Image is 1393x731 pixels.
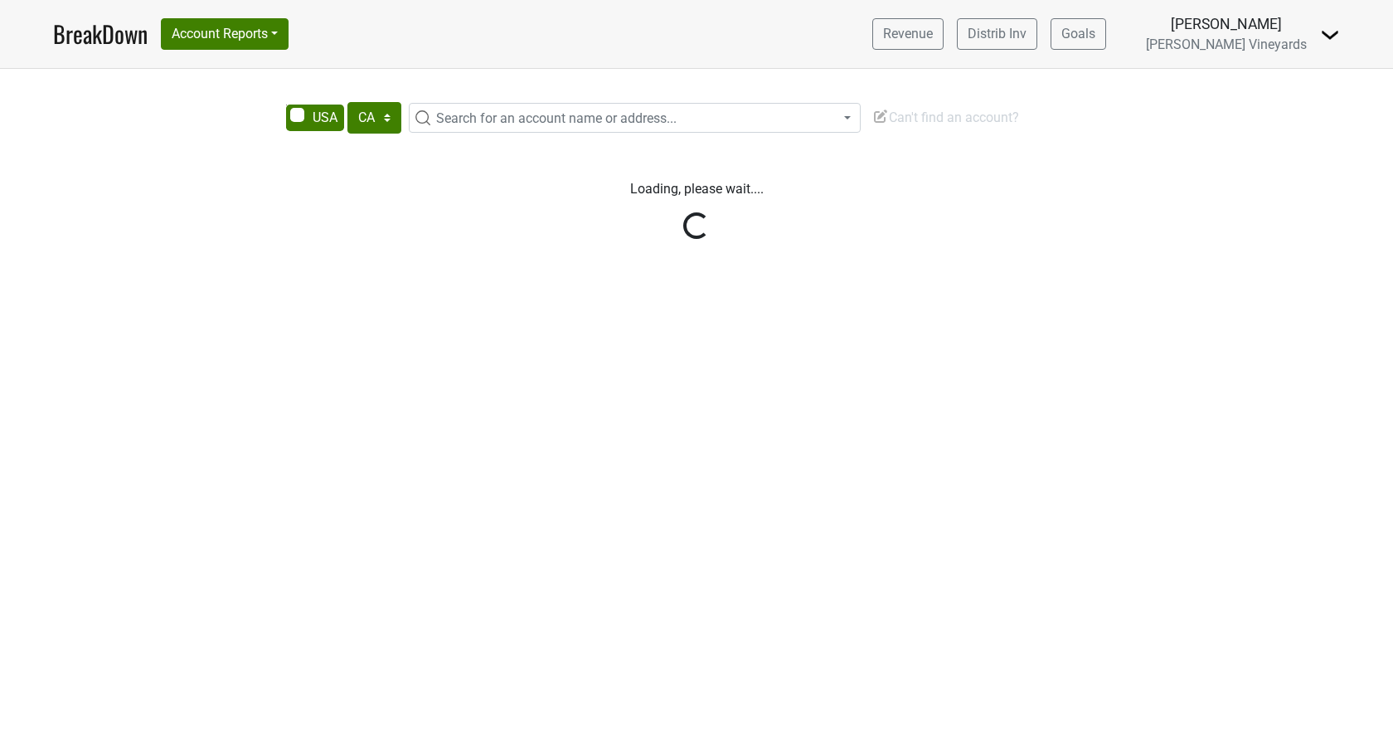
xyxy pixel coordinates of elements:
[236,179,1157,199] p: Loading, please wait....
[872,110,1019,125] span: Can't find an account?
[436,110,677,126] span: Search for an account name or address...
[957,18,1037,50] a: Distrib Inv
[1146,37,1307,52] span: [PERSON_NAME] Vineyards
[1320,25,1340,45] img: Dropdown Menu
[1146,13,1307,35] div: [PERSON_NAME]
[872,18,944,50] a: Revenue
[53,17,148,51] a: BreakDown
[1051,18,1106,50] a: Goals
[872,108,889,124] img: Edit
[161,18,289,50] button: Account Reports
